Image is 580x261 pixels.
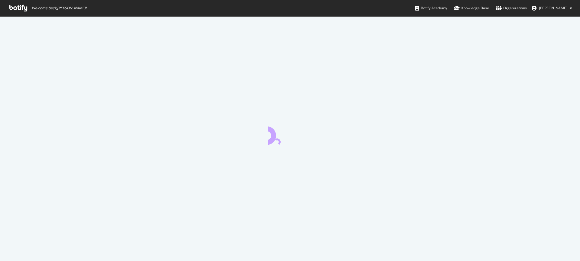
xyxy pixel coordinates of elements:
[527,3,577,13] button: [PERSON_NAME]
[496,5,527,11] div: Organizations
[454,5,489,11] div: Knowledge Base
[415,5,447,11] div: Botify Academy
[32,6,86,11] span: Welcome back, [PERSON_NAME] !
[539,5,567,11] span: Kevin Hadrill
[268,123,312,145] div: animation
